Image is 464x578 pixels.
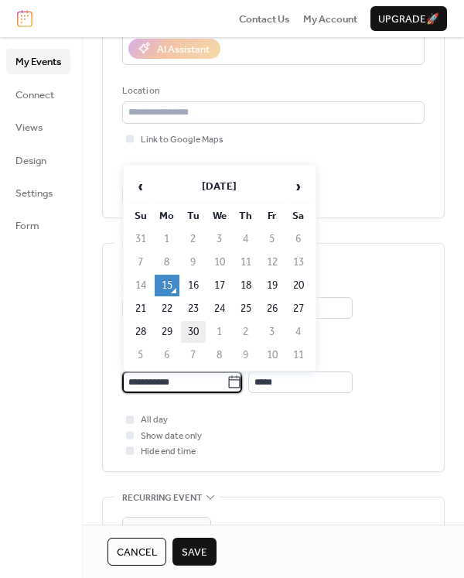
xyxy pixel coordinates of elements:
div: Location [122,84,421,99]
td: 19 [260,275,285,296]
span: › [287,171,310,202]
span: My Account [303,12,357,27]
span: Views [15,120,43,135]
td: 13 [286,251,311,273]
td: 28 [128,321,153,343]
td: 2 [181,228,206,250]
a: Settings [6,180,70,205]
td: 16 [181,275,206,296]
td: 20 [286,275,311,296]
span: Contact Us [239,12,290,27]
th: We [207,205,232,227]
td: 25 [234,298,258,320]
span: Settings [15,186,53,201]
td: 9 [234,344,258,366]
span: Hide end time [141,444,196,460]
span: All day [141,412,168,428]
td: 4 [234,228,258,250]
a: Design [6,148,70,173]
span: Design [15,153,46,169]
td: 29 [155,321,179,343]
td: 22 [155,298,179,320]
button: Upgrade🚀 [370,6,447,31]
td: 1 [207,321,232,343]
span: Form [15,218,39,234]
td: 8 [155,251,179,273]
td: 15 [155,275,179,296]
a: Form [6,213,70,238]
td: 1 [155,228,179,250]
td: 3 [207,228,232,250]
td: 6 [155,344,179,366]
td: 3 [260,321,285,343]
td: 2 [234,321,258,343]
th: Th [234,205,258,227]
span: Recurring event [122,490,202,505]
a: My Account [303,11,357,26]
span: My Events [15,54,61,70]
td: 26 [260,298,285,320]
th: [DATE] [155,170,285,203]
span: Upgrade 🚀 [378,12,439,27]
td: 9 [181,251,206,273]
th: Mo [155,205,179,227]
td: 23 [181,298,206,320]
span: ‹ [129,171,152,202]
img: logo [17,10,32,27]
span: Show date only [141,429,202,444]
th: Sa [286,205,311,227]
td: 5 [128,344,153,366]
td: 14 [128,275,153,296]
span: Do not repeat [128,519,183,537]
td: 5 [260,228,285,250]
button: Cancel [107,538,166,566]
th: Fr [260,205,285,227]
td: 12 [260,251,285,273]
td: 7 [128,251,153,273]
td: 4 [286,321,311,343]
td: 18 [234,275,258,296]
button: Save [172,538,217,566]
th: Tu [181,205,206,227]
th: Su [128,205,153,227]
td: 30 [181,321,206,343]
span: Cancel [117,545,157,560]
td: 27 [286,298,311,320]
td: 11 [286,344,311,366]
span: Save [182,545,207,560]
a: Views [6,115,70,139]
a: My Events [6,49,70,74]
a: Connect [6,82,70,107]
td: 10 [207,251,232,273]
td: 11 [234,251,258,273]
td: 31 [128,228,153,250]
a: Contact Us [239,11,290,26]
td: 17 [207,275,232,296]
span: Connect [15,87,54,103]
td: 7 [181,344,206,366]
td: 8 [207,344,232,366]
td: 6 [286,228,311,250]
td: 24 [207,298,232,320]
td: 21 [128,298,153,320]
span: Link to Google Maps [141,132,223,148]
td: 10 [260,344,285,366]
